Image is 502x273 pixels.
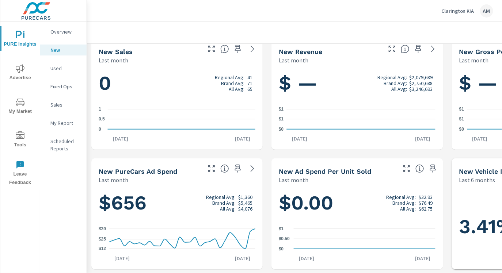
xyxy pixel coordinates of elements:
[279,71,436,96] h1: $ —
[410,135,436,142] p: [DATE]
[99,107,101,112] text: 1
[392,200,416,206] p: Brand Avg:
[279,127,284,132] text: $0
[384,80,407,86] p: Brand Avg:
[247,74,252,80] p: 41
[238,206,252,212] p: $4,076
[247,80,252,86] p: 71
[386,194,416,200] p: Regional Avg:
[3,64,38,82] span: Advertise
[40,118,87,128] div: My Report
[99,127,101,132] text: 0
[40,99,87,110] div: Sales
[419,194,433,200] p: $32.93
[99,117,105,122] text: 0.5
[294,255,319,262] p: [DATE]
[99,237,106,242] text: $25
[415,164,424,173] span: Average cost of advertising per each vehicle sold at the dealer over the selected date range. The...
[232,43,244,55] span: Save this to your personalized report
[238,200,252,206] p: $5,465
[221,80,244,86] p: Brand Avg:
[419,206,433,212] p: $62.75
[279,117,284,122] text: $1
[40,45,87,55] div: New
[279,176,308,184] p: Last month
[279,48,322,55] h5: New Revenue
[3,98,38,116] span: My Market
[410,86,433,92] p: $3,246,693
[459,117,464,122] text: $1
[279,168,371,175] h5: New Ad Spend Per Unit Sold
[480,4,493,18] div: AM
[401,45,410,53] span: Total sales revenue over the selected date range. [Source: This data is sourced from the dealer’s...
[99,176,128,184] p: Last month
[40,81,87,92] div: Fixed Ops
[50,138,81,152] p: Scheduled Reports
[386,43,398,55] button: Make Fullscreen
[230,135,255,142] p: [DATE]
[99,56,128,65] p: Last month
[50,46,81,54] p: New
[3,131,38,149] span: Tools
[50,119,81,127] p: My Report
[110,255,135,262] p: [DATE]
[459,127,464,132] text: $0
[401,163,412,174] button: Make Fullscreen
[3,31,38,49] span: PURE Insights
[459,56,489,65] p: Last month
[50,65,81,72] p: Used
[229,86,244,92] p: All Avg:
[410,255,436,262] p: [DATE]
[220,206,236,212] p: All Avg:
[3,161,38,187] span: Leave Feedback
[410,80,433,86] p: $2,750,688
[247,43,258,55] a: See more details in report
[410,74,433,80] p: $2,079,689
[279,226,284,231] text: $1
[427,163,439,174] span: Save this to your personalized report
[279,237,290,242] text: $0.50
[40,136,87,154] div: Scheduled Reports
[99,191,255,215] h1: $656
[427,43,439,55] a: See more details in report
[40,26,87,37] div: Overview
[279,191,436,215] h1: $0.00
[377,74,407,80] p: Regional Avg:
[459,107,464,112] text: $1
[287,135,312,142] p: [DATE]
[108,135,133,142] p: [DATE]
[279,107,284,112] text: $1
[467,135,493,142] p: [DATE]
[99,226,106,231] text: $39
[40,63,87,74] div: Used
[400,206,416,212] p: All Avg:
[391,86,407,92] p: All Avg:
[50,28,81,35] p: Overview
[441,8,474,14] p: Clarington KIA
[419,200,433,206] p: $76.49
[206,43,217,55] button: Make Fullscreen
[279,246,284,251] text: $0
[99,168,177,175] h5: New PureCars Ad Spend
[99,246,106,251] text: $12
[459,176,495,184] p: Last 6 months
[215,74,244,80] p: Regional Avg:
[279,56,308,65] p: Last month
[50,101,81,108] p: Sales
[50,83,81,90] p: Fixed Ops
[206,194,236,200] p: Regional Avg:
[238,194,252,200] p: $1,360
[0,22,40,190] div: nav menu
[230,255,255,262] p: [DATE]
[220,45,229,53] span: Number of vehicles sold by the dealership over the selected date range. [Source: This data is sou...
[212,200,236,206] p: Brand Avg:
[247,163,258,174] a: See more details in report
[206,163,217,174] button: Make Fullscreen
[99,48,133,55] h5: New Sales
[99,71,255,96] h1: 0
[247,86,252,92] p: 65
